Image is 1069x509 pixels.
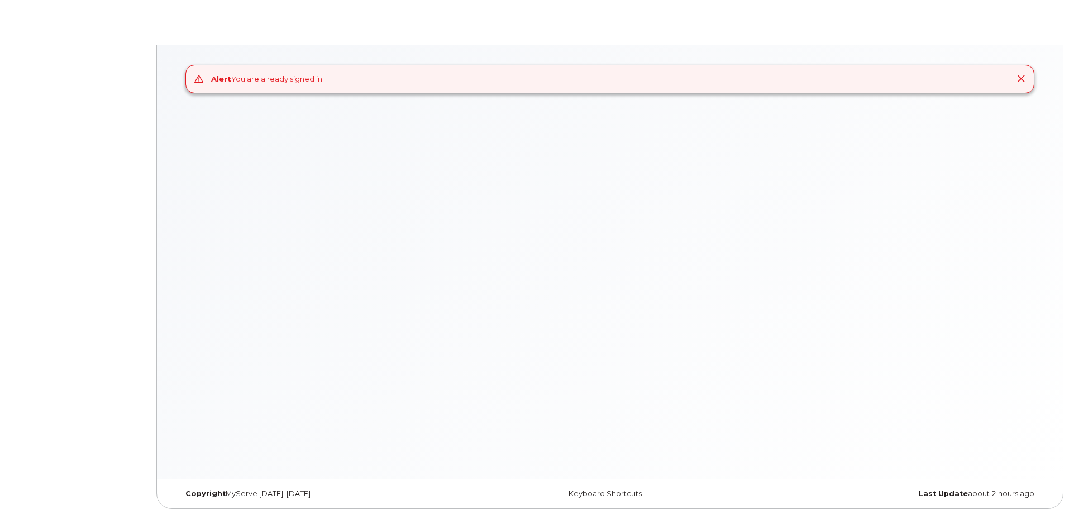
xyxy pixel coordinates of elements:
[569,489,642,498] a: Keyboard Shortcuts
[211,74,324,84] div: You are already signed in.
[177,489,466,498] div: MyServe [DATE]–[DATE]
[754,489,1043,498] div: about 2 hours ago
[211,74,231,83] strong: Alert
[919,489,968,498] strong: Last Update
[185,489,226,498] strong: Copyright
